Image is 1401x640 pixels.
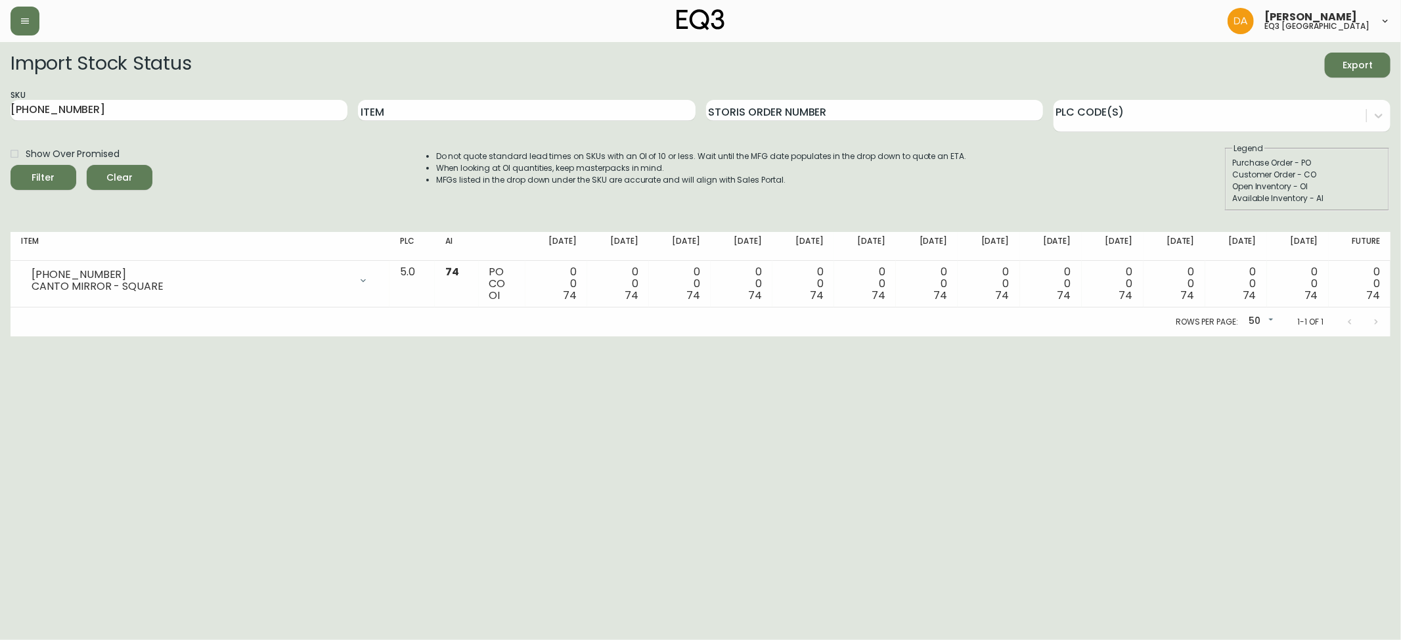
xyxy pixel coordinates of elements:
[1154,266,1195,302] div: 0 0
[436,150,967,162] li: Do not quote standard lead times on SKUs with an OI of 10 or less. Wait until the MFG date popula...
[97,170,142,186] span: Clear
[1205,232,1267,261] th: [DATE]
[436,162,967,174] li: When looking at OI quantities, keep masterpacks in mind.
[686,288,700,303] span: 74
[1264,22,1369,30] h5: eq3 [GEOGRAPHIC_DATA]
[1092,266,1133,302] div: 0 0
[1232,169,1382,181] div: Customer Order - CO
[906,266,947,302] div: 0 0
[489,266,516,302] div: PO CO
[783,266,824,302] div: 0 0
[1057,288,1071,303] span: 74
[958,232,1019,261] th: [DATE]
[1243,288,1256,303] span: 74
[677,9,725,30] img: logo
[1119,288,1133,303] span: 74
[1325,53,1390,78] button: Export
[896,232,958,261] th: [DATE]
[1243,311,1276,332] div: 50
[1232,181,1382,193] div: Open Inventory - OI
[810,288,824,303] span: 74
[563,288,577,303] span: 74
[649,232,711,261] th: [DATE]
[1278,266,1318,302] div: 0 0
[536,266,577,302] div: 0 0
[1181,288,1195,303] span: 74
[525,232,587,261] th: [DATE]
[772,232,834,261] th: [DATE]
[1339,266,1380,302] div: 0 0
[32,170,55,186] div: Filter
[968,266,1009,302] div: 0 0
[1232,193,1382,204] div: Available Inventory - AI
[435,232,479,261] th: AI
[1232,157,1382,169] div: Purchase Order - PO
[1020,232,1082,261] th: [DATE]
[1228,8,1254,34] img: dd1a7e8db21a0ac8adbf82b84ca05374
[625,288,638,303] span: 74
[1329,232,1390,261] th: Future
[598,266,638,302] div: 0 0
[996,288,1010,303] span: 74
[32,281,350,292] div: CANTO MIRROR - SQUARE
[834,232,896,261] th: [DATE]
[21,266,379,295] div: [PHONE_NUMBER]CANTO MIRROR - SQUARE
[1031,266,1071,302] div: 0 0
[659,266,700,302] div: 0 0
[1297,316,1323,328] p: 1-1 of 1
[748,288,762,303] span: 74
[445,264,459,279] span: 74
[11,53,191,78] h2: Import Stock Status
[489,288,500,303] span: OI
[721,266,762,302] div: 0 0
[389,261,435,308] td: 5.0
[711,232,772,261] th: [DATE]
[389,232,435,261] th: PLC
[436,174,967,186] li: MFGs listed in the drop down under the SKU are accurate and will align with Sales Portal.
[11,232,389,261] th: Item
[1216,266,1256,302] div: 0 0
[26,147,120,161] span: Show Over Promised
[872,288,886,303] span: 74
[87,165,152,190] button: Clear
[1264,12,1357,22] span: [PERSON_NAME]
[1304,288,1318,303] span: 74
[1267,232,1329,261] th: [DATE]
[1335,57,1380,74] span: Export
[1144,232,1205,261] th: [DATE]
[32,269,350,281] div: [PHONE_NUMBER]
[845,266,885,302] div: 0 0
[587,232,649,261] th: [DATE]
[934,288,948,303] span: 74
[1366,288,1380,303] span: 74
[1176,316,1238,328] p: Rows per page:
[1232,143,1264,154] legend: Legend
[11,165,76,190] button: Filter
[1082,232,1144,261] th: [DATE]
